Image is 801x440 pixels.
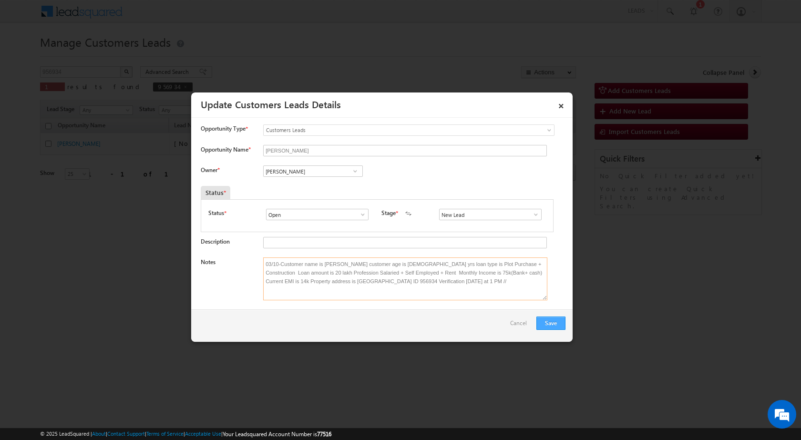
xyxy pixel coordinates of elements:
[381,209,396,217] label: Stage
[439,209,542,220] input: Type to Search
[510,317,532,335] a: Cancel
[50,50,160,62] div: Chat with us now
[536,317,565,330] button: Save
[201,146,250,153] label: Opportunity Name
[201,258,216,266] label: Notes
[130,294,173,307] em: Start Chat
[201,124,246,133] span: Opportunity Type
[201,97,341,111] a: Update Customers Leads Details
[263,165,363,177] input: Type to Search
[201,186,230,199] div: Status
[208,209,224,217] label: Status
[107,430,145,437] a: Contact Support
[527,210,539,219] a: Show All Items
[92,430,106,437] a: About
[146,430,184,437] a: Terms of Service
[264,126,515,134] span: Customers Leads
[156,5,179,28] div: Minimize live chat window
[263,124,555,136] a: Customers Leads
[266,209,369,220] input: Type to Search
[201,166,219,174] label: Owner
[223,430,331,438] span: Your Leadsquared Account Number is
[201,238,230,245] label: Description
[317,430,331,438] span: 77516
[16,50,40,62] img: d_60004797649_company_0_60004797649
[40,430,331,439] span: © 2025 LeadSquared | | | | |
[553,96,569,113] a: ×
[349,166,361,176] a: Show All Items
[354,210,366,219] a: Show All Items
[12,88,174,286] textarea: Type your message and hit 'Enter'
[185,430,221,437] a: Acceptable Use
